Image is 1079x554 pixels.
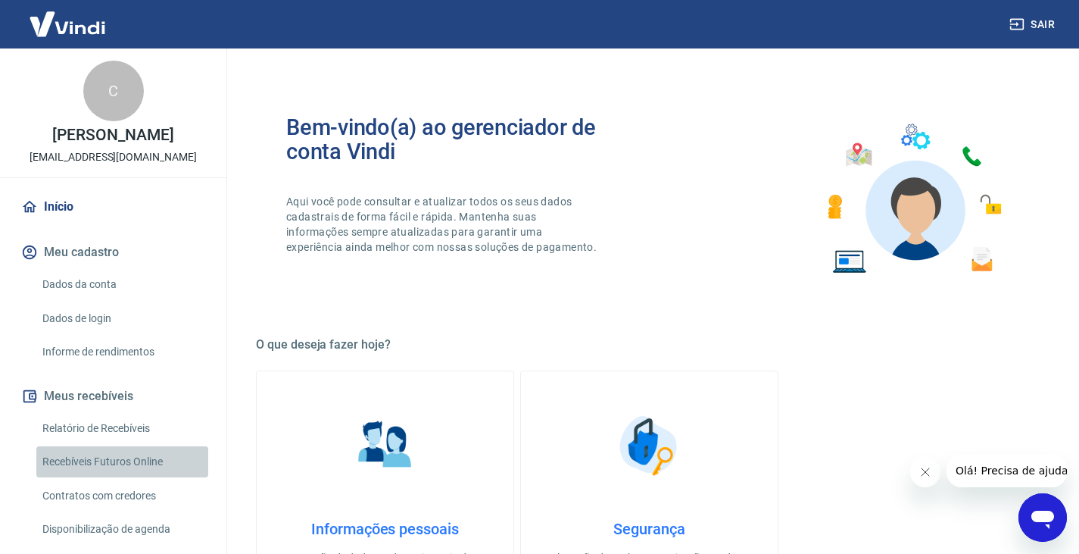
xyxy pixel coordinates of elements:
a: Disponibilização de agenda [36,514,208,545]
img: Informações pessoais [348,408,423,484]
button: Sair [1006,11,1061,39]
button: Meu cadastro [18,236,208,269]
p: Aqui você pode consultar e atualizar todos os seus dados cadastrais de forma fácil e rápida. Mant... [286,194,600,255]
iframe: Mensagem da empresa [946,454,1067,487]
a: Recebíveis Futuros Online [36,446,208,477]
h2: Bem-vindo(a) ao gerenciador de conta Vindi [286,115,650,164]
a: Relatório de Recebíveis [36,413,208,444]
h5: O que deseja fazer hoje? [256,337,1043,352]
a: Contratos com credores [36,480,208,512]
a: Início [18,190,208,224]
img: Imagem de um avatar masculino com diversos icones exemplificando as funcionalidades do gerenciado... [814,115,1012,283]
a: Dados de login [36,303,208,334]
button: Meus recebíveis [18,380,208,413]
h4: Segurança [545,520,753,538]
a: Dados da conta [36,269,208,300]
iframe: Fechar mensagem [910,457,940,487]
h4: Informações pessoais [281,520,489,538]
p: [PERSON_NAME] [52,127,173,143]
a: Informe de rendimentos [36,336,208,368]
img: Vindi [18,1,117,47]
span: Olá! Precisa de ajuda? [9,11,127,23]
p: [EMAIL_ADDRESS][DOMAIN_NAME] [30,149,197,165]
iframe: Botão para abrir a janela de mensagens [1018,493,1067,542]
img: Segurança [612,408,688,484]
div: C [83,61,144,121]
